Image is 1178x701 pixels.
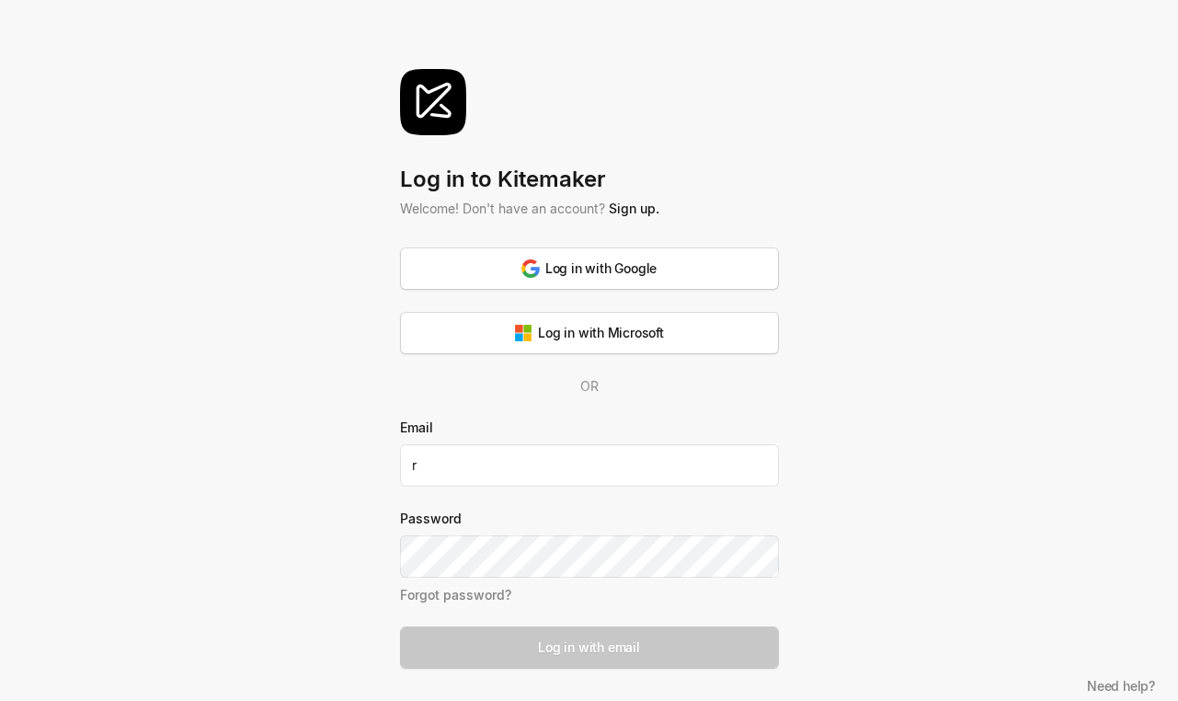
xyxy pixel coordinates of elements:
div: Log in with Google [521,259,657,278]
div: Log in with Microsoft [514,323,664,342]
div: Log in to Kitemaker [400,165,779,195]
div: Log in with email [538,638,639,657]
input: yourname@company.com [400,444,779,487]
button: Log in with email [400,626,779,669]
img: svg%3e [400,69,466,135]
label: Password [400,509,779,528]
img: svg%3e [514,324,532,342]
img: svg%3e [521,259,540,278]
button: Log in with Google [400,247,779,290]
button: Log in with Microsoft [400,312,779,354]
div: Welcome! Don't have an account? [400,199,779,218]
a: Sign up. [609,201,659,216]
div: OR [400,376,779,396]
a: Forgot password? [400,587,511,603]
button: Need help? [1078,673,1164,699]
label: Email [400,418,779,437]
